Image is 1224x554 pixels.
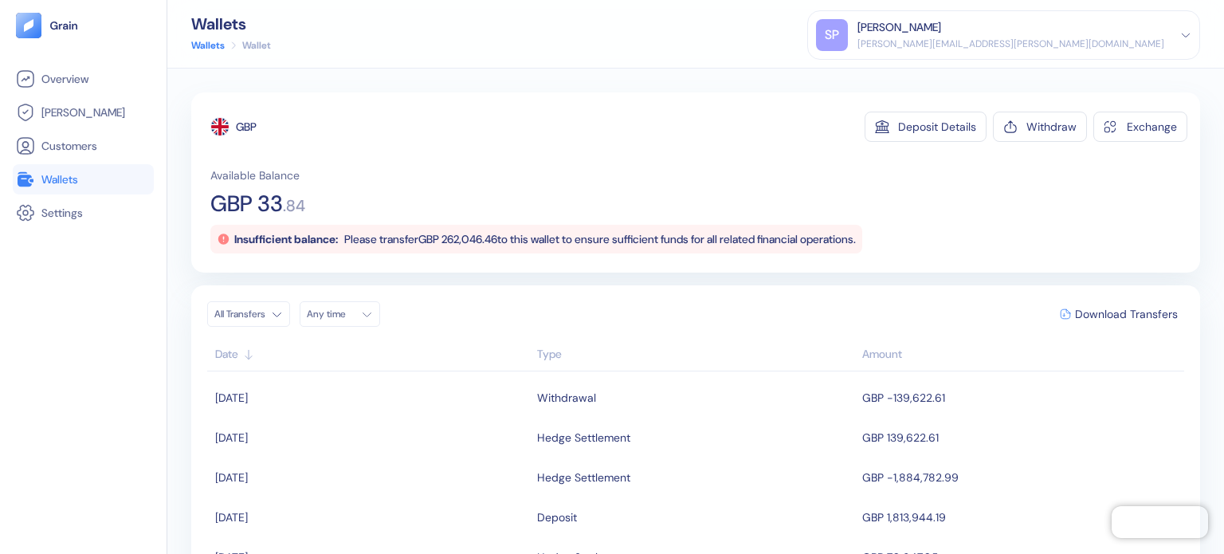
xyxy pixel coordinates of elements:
[862,346,1176,363] div: Sort descending
[49,20,79,31] img: logo
[16,103,151,122] a: [PERSON_NAME]
[16,13,41,38] img: logo-tablet-V2.svg
[307,308,355,320] div: Any time
[857,19,941,36] div: [PERSON_NAME]
[41,104,125,120] span: [PERSON_NAME]
[1026,121,1077,132] div: Withdraw
[537,504,577,531] div: Deposit
[858,378,1184,418] td: GBP -139,622.61
[191,38,225,53] a: Wallets
[1093,112,1187,142] button: Exchange
[210,193,283,215] span: GBP 33
[215,346,529,363] div: Sort ascending
[207,418,533,458] td: [DATE]
[300,301,380,327] button: Any time
[898,121,976,132] div: Deposit Details
[1075,308,1178,320] span: Download Transfers
[207,378,533,418] td: [DATE]
[16,136,151,155] a: Customers
[41,71,88,87] span: Overview
[16,170,151,189] a: Wallets
[41,205,83,221] span: Settings
[858,458,1184,497] td: GBP -1,884,782.99
[16,203,151,222] a: Settings
[865,112,987,142] button: Deposit Details
[1127,121,1177,132] div: Exchange
[210,167,300,183] span: Available Balance
[537,424,630,451] div: Hedge Settlement
[1112,506,1208,538] iframe: Chatra live chat
[993,112,1087,142] button: Withdraw
[41,171,78,187] span: Wallets
[816,19,848,51] div: SP
[41,138,97,154] span: Customers
[283,198,305,214] span: . 84
[191,16,271,32] div: Wallets
[858,497,1184,537] td: GBP 1,813,944.19
[207,497,533,537] td: [DATE]
[857,37,1164,51] div: [PERSON_NAME][EMAIL_ADDRESS][PERSON_NAME][DOMAIN_NAME]
[537,346,855,363] div: Sort ascending
[16,69,151,88] a: Overview
[537,464,630,491] div: Hedge Settlement
[537,384,596,411] div: Withdrawal
[234,232,338,246] span: Insufficient balance:
[207,458,533,497] td: [DATE]
[344,232,856,246] span: Please transfer GBP 262,046.46 to this wallet to ensure sufficient funds for all related financia...
[858,418,1184,458] td: GBP 139,622.61
[236,119,257,135] div: GBP
[1053,302,1184,326] button: Download Transfers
